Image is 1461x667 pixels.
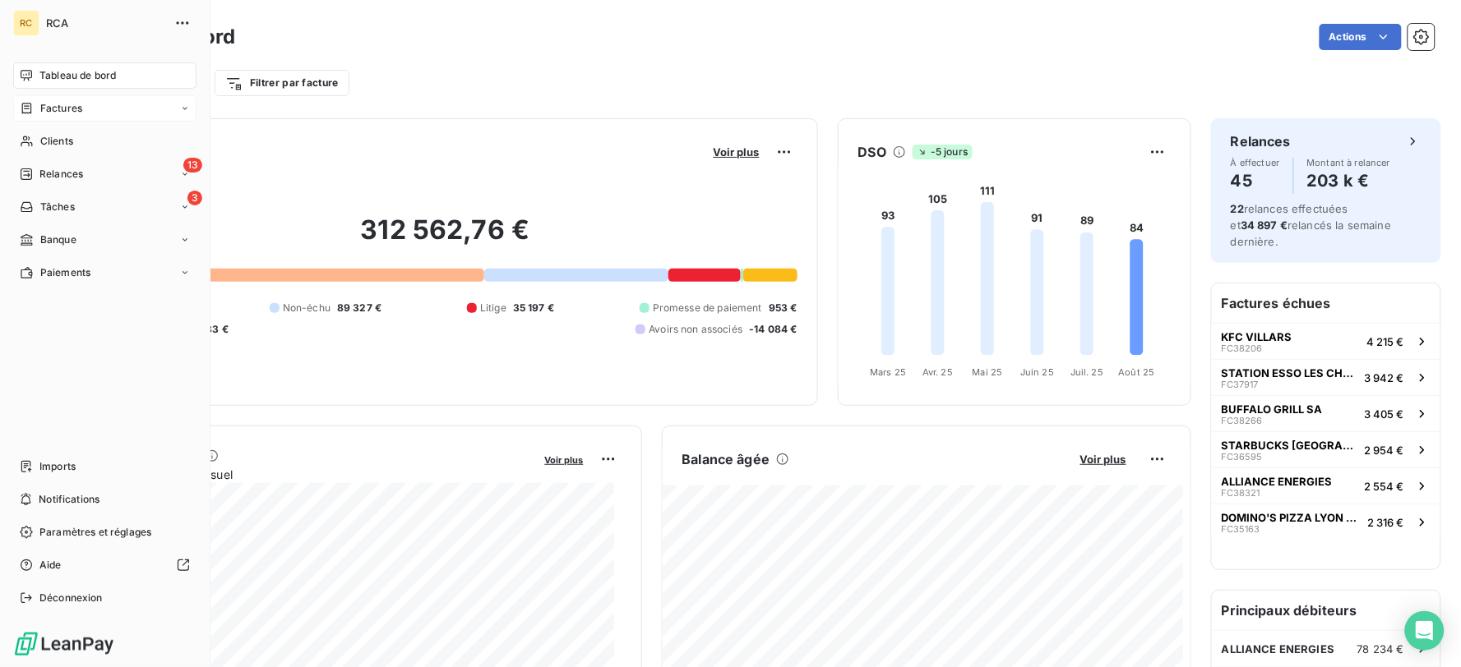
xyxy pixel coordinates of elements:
button: Voir plus [1075,452,1131,467]
span: KFC VILLARS [1222,330,1292,343]
span: 3 [187,191,202,205]
span: 35 197 € [513,301,554,315]
a: Paramètres et réglages [13,519,196,545]
span: Relances [39,167,83,182]
h6: Balance âgée [682,449,770,469]
span: Paiements [40,265,90,280]
a: Paiements [13,260,196,286]
span: STATION ESSO LES CHERES [1222,366,1358,379]
button: Filtrer par facture [215,70,349,96]
h4: 203 k € [1307,168,1391,194]
a: 13Relances [13,161,196,187]
a: Factures [13,95,196,122]
span: Chiffre d'affaires mensuel [93,466,534,483]
span: FC38206 [1222,343,1263,353]
div: RC [13,10,39,36]
h2: 312 562,76 € [93,214,798,263]
tspan: Août 25 [1118,366,1154,378]
h4: 45 [1231,168,1280,194]
tspan: Juin 25 [1020,366,1054,378]
button: STATION ESSO LES CHERESFC379173 942 € [1212,359,1440,395]
button: DOMINO'S PIZZA LYON 8 MERMOZFC351632 316 € [1212,504,1440,540]
span: FC38321 [1222,488,1260,498]
button: Actions [1320,24,1402,50]
span: 2 954 € [1365,444,1404,457]
span: 953 € [769,301,798,315]
a: 3Tâches [13,194,196,220]
span: -14 084 € [749,322,797,337]
span: FC36595 [1222,452,1263,462]
span: FC37917 [1222,379,1259,389]
span: Voir plus [545,454,584,466]
span: DOMINO'S PIZZA LYON 8 MERMOZ [1222,511,1362,524]
span: 13 [183,158,202,172]
span: 2 554 € [1365,480,1404,493]
span: relances effectuées et relancés la semaine dernière. [1231,202,1391,248]
img: Logo LeanPay [13,631,115,657]
span: RCA [46,16,164,30]
span: 22 [1231,202,1244,215]
span: Imports [39,459,76,474]
a: Tableau de bord [13,62,196,89]
span: FC38266 [1222,416,1263,425]
span: 3 942 € [1365,371,1404,384]
span: Voir plus [714,145,760,159]
span: ALLIANCE ENERGIES [1222,475,1333,488]
span: 89 327 € [337,301,381,315]
a: Banque [13,227,196,253]
span: Non-échu [283,301,331,315]
span: Tableau de bord [39,68,116,83]
span: Voir plus [1080,453,1126,466]
span: Notifications [39,492,99,507]
span: Litige [480,301,506,315]
tspan: Mars 25 [870,366,906,378]
h6: Relances [1231,131,1291,151]
span: Déconnexion [39,591,103,605]
span: Avoirs non associés [649,322,742,337]
tspan: Mai 25 [972,366,1002,378]
tspan: Avr. 25 [922,366,953,378]
span: Banque [40,232,76,247]
span: À effectuer [1231,158,1280,168]
span: ALLIANCE ENERGIES [1222,642,1335,655]
span: 2 316 € [1368,516,1404,529]
a: Imports [13,453,196,480]
span: Factures [40,101,82,116]
span: Montant à relancer [1307,158,1391,168]
button: STARBUCKS [GEOGRAPHIC_DATA]FC365952 954 € [1212,431,1440,467]
span: FC35163 [1222,524,1260,534]
span: 34 897 € [1241,218,1288,232]
a: Clients [13,128,196,154]
h6: Factures échues [1212,283,1440,323]
span: 4 215 € [1367,335,1404,348]
span: Promesse de paiement [653,301,762,315]
a: Aide [13,552,196,578]
button: KFC VILLARSFC382064 215 € [1212,323,1440,359]
button: Voir plus [540,452,589,467]
h6: Principaux débiteurs [1212,591,1440,630]
span: STARBUCKS [GEOGRAPHIC_DATA] [1222,439,1358,452]
span: Tâches [40,200,75,214]
span: Clients [40,134,73,149]
span: 3 405 € [1365,407,1404,421]
div: Open Intercom Messenger [1405,611,1445,651]
span: Aide [39,558,62,573]
h6: DSO [858,142,886,162]
button: Voir plus [709,145,765,159]
span: BUFFALO GRILL SA [1222,402,1323,416]
button: ALLIANCE ENERGIESFC383212 554 € [1212,467,1440,504]
tspan: Juil. 25 [1070,366,1103,378]
button: BUFFALO GRILL SAFC382663 405 € [1212,395,1440,431]
span: Paramètres et réglages [39,525,151,540]
span: -5 jours [913,145,973,159]
span: 78 234 € [1357,642,1404,655]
